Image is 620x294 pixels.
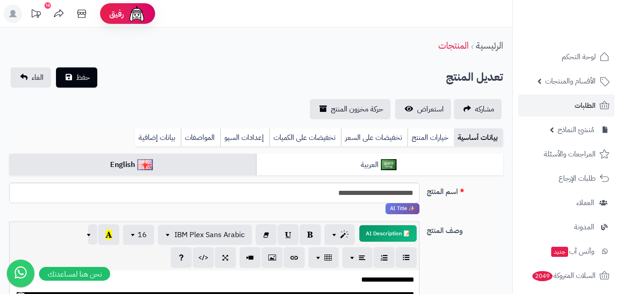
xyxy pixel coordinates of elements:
[310,99,391,119] a: حركة مخزون المنتج
[423,222,507,236] label: وصف المنتج
[56,67,97,88] button: حفظ
[11,67,51,88] a: الغاء
[438,39,469,52] a: المنتجات
[9,154,256,176] a: English
[158,225,252,245] button: IBM Plex Sans Arabic
[395,99,451,119] a: استعراض
[359,225,417,242] button: 📝 AI Description
[137,159,153,170] img: English
[128,5,146,23] img: ai-face.png
[518,46,614,68] a: لوحة التحكم
[518,240,614,262] a: وآتس آبجديد
[476,39,503,52] a: الرئيسية
[454,99,502,119] a: مشاركه
[518,216,614,238] a: المدونة
[576,196,594,209] span: العملاء
[220,128,269,147] a: إعدادات السيو
[531,269,596,282] span: السلات المتروكة
[518,192,614,214] a: العملاء
[423,183,507,197] label: اسم المنتج
[341,128,408,147] a: تخفيضات على السعر
[76,72,90,83] span: حفظ
[575,99,596,112] span: الطلبات
[408,128,454,147] a: خيارات المنتج
[545,75,596,88] span: الأقسام والمنتجات
[544,148,596,161] span: المراجعات والأسئلة
[550,245,594,258] span: وآتس آب
[446,68,503,87] h2: تعديل المنتج
[32,72,44,83] span: الغاء
[518,265,614,287] a: السلات المتروكة2049
[256,154,503,176] a: العربية
[574,221,594,233] span: المدونة
[558,7,611,26] img: logo-2.png
[559,172,596,185] span: طلبات الإرجاع
[531,271,553,282] span: 2049
[551,247,568,257] span: جديد
[518,94,614,116] a: الطلبات
[174,229,245,240] span: IBM Plex Sans Arabic
[385,203,419,214] span: انقر لاستخدام رفيقك الذكي
[562,50,596,63] span: لوحة التحكم
[123,225,154,245] button: 16
[135,128,181,147] a: بيانات إضافية
[45,2,51,9] div: 10
[24,5,47,25] a: تحديثات المنصة
[331,104,383,115] span: حركة مخزون المنتج
[181,128,220,147] a: المواصفات
[138,229,147,240] span: 16
[109,8,124,19] span: رفيق
[558,123,594,136] span: مُنشئ النماذج
[454,128,503,147] a: بيانات أساسية
[518,143,614,165] a: المراجعات والأسئلة
[417,104,444,115] span: استعراض
[381,159,397,170] img: العربية
[518,167,614,189] a: طلبات الإرجاع
[269,128,341,147] a: تخفيضات على الكميات
[475,104,494,115] span: مشاركه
